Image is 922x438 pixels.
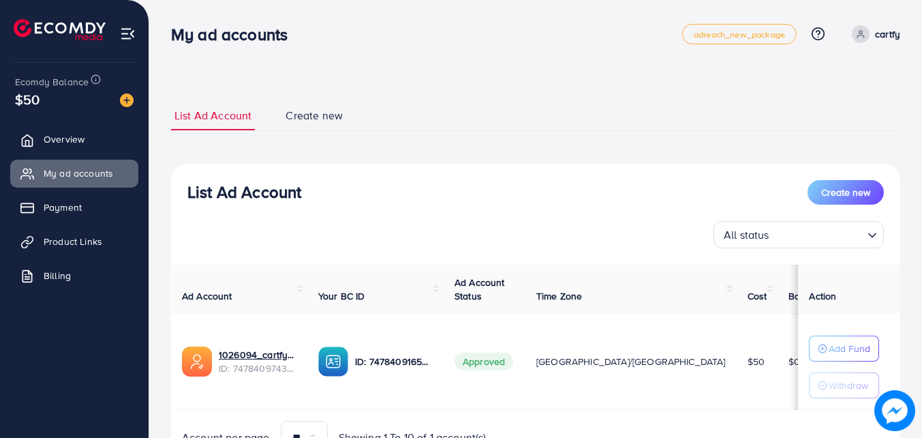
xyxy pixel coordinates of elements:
[14,19,106,40] img: logo
[694,30,785,39] span: adreach_new_package
[536,355,726,368] span: [GEOGRAPHIC_DATA]/[GEOGRAPHIC_DATA]
[219,348,296,376] div: <span class='underline'>1026094_cartfy_1741202968764</span></br>7478409743418277905
[713,221,884,248] div: Search for option
[809,373,879,398] button: Withdraw
[44,269,71,282] span: Billing
[748,355,765,368] span: $50
[875,26,900,42] p: cartfy
[318,289,365,303] span: Your BC ID
[120,93,134,107] img: image
[318,347,348,377] img: ic-ba-acc.ded83a64.svg
[219,348,296,362] a: 1026094_cartfy_1741202968764
[10,228,138,255] a: Product Links
[536,289,582,303] span: Time Zone
[809,336,879,362] button: Add Fund
[44,166,113,180] span: My ad accounts
[44,201,82,214] span: Payment
[846,25,900,43] a: cartfy
[171,25,298,44] h3: My ad accounts
[773,222,862,245] input: Search for option
[182,347,212,377] img: ic-ads-acc.e4c84228.svg
[682,24,797,44] a: adreach_new_package
[174,108,251,123] span: List Ad Account
[182,289,232,303] span: Ad Account
[10,126,138,153] a: Overview
[821,186,870,199] span: Create new
[10,160,138,187] a: My ad accounts
[44,132,84,146] span: Overview
[120,26,136,42] img: menu
[10,194,138,221] a: Payment
[10,262,138,289] a: Billing
[809,289,836,303] span: Action
[721,225,772,245] span: All status
[187,182,301,202] h3: List Ad Account
[15,89,40,109] span: $50
[829,340,870,357] p: Add Fund
[286,108,343,123] span: Create new
[829,377,868,394] p: Withdraw
[748,289,767,303] span: Cost
[874,390,915,431] img: image
[455,353,513,370] span: Approved
[15,75,89,89] span: Ecomdy Balance
[455,276,505,303] span: Ad Account Status
[219,362,296,375] span: ID: 7478409743418277905
[808,180,884,205] button: Create new
[355,353,433,370] p: ID: 7478409165652721680
[44,235,102,248] span: Product Links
